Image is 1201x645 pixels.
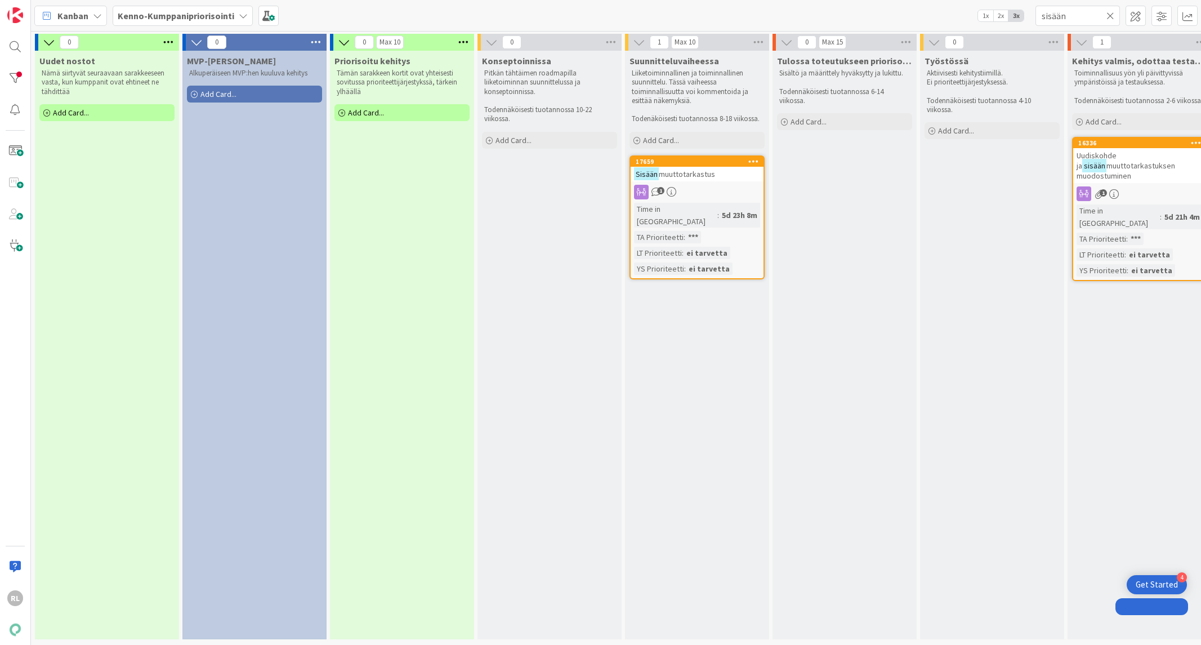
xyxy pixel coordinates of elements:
span: Add Card... [348,108,384,118]
span: : [1124,248,1126,261]
span: Kanban [57,9,88,23]
span: : [684,263,686,275]
img: Visit kanbanzone.com [7,7,23,23]
p: Todennäköisesti tuotannossa 6-14 viikossa. [779,87,910,106]
span: Suunnitteluvaiheessa [629,55,719,66]
span: Konseptoinnissa [482,55,551,66]
span: 1 [650,35,669,49]
div: 17659 [636,158,764,166]
span: 0 [797,35,816,49]
div: Get Started [1136,579,1178,590]
div: RL [7,590,23,606]
span: MVP-Kehitys [187,55,276,66]
span: muuttotarkastus [659,169,715,179]
span: Add Card... [495,135,532,145]
span: : [682,247,684,259]
span: Tulossa toteutukseen priorisoituna [777,55,912,66]
div: LT Prioriteetti [1077,248,1124,261]
span: 0 [502,35,521,49]
span: 0 [945,35,964,49]
div: Max 10 [380,39,400,45]
span: muuttotarkastuksen muodostuminen [1077,161,1175,181]
div: 4 [1177,572,1187,582]
img: avatar [7,622,23,638]
span: 0 [60,35,79,49]
mark: Sisään [634,167,659,180]
div: 17659 [631,157,764,167]
p: Todennäköisesti tuotannossa 4-10 viikossa. [927,96,1057,115]
span: : [1127,264,1128,277]
div: 5d 23h 8m [719,209,760,221]
span: : [1160,211,1162,223]
div: TA Prioriteetti [634,231,684,243]
p: Todenäköisesti tuotannossa 8-18 viikossa. [632,114,762,123]
p: Sisältö ja määrittely hyväksytty ja lukittu. [779,69,910,78]
span: Add Card... [200,89,236,99]
span: 3x [1008,10,1024,21]
span: Uudiskohde ja [1077,150,1117,171]
p: Nämä siirtyvät seuraavaan sarakkeeseen vasta, kun kumppanit ovat ehtineet ne tähdittää [42,69,172,96]
span: Uudet nostot [39,55,95,66]
div: Time in [GEOGRAPHIC_DATA] [634,203,717,228]
div: LT Prioriteetti [634,247,682,259]
div: YS Prioriteetti [1077,264,1127,277]
div: ei tarvetta [1126,248,1173,261]
span: 1 [1092,35,1111,49]
p: Ei prioriteettijärjestyksessä. [927,78,1057,87]
span: Priorisoitu kehitys [334,55,410,66]
div: TA Prioriteetti [1077,233,1126,245]
div: ei tarvetta [684,247,730,259]
span: 1 [657,187,664,194]
p: Todennäköisesti tuotannossa 10-22 viikossa. [484,105,615,124]
mark: sisään [1082,159,1106,172]
div: Time in [GEOGRAPHIC_DATA] [1077,204,1160,229]
div: YS Prioriteetti [634,263,684,275]
p: Liiketoiminnallinen ja toiminnallinen suunnittelu. Tässä vaiheessa toiminnallisuutta voi kommento... [632,69,762,105]
div: 17659Sisäänmuuttotarkastus [631,157,764,181]
span: Add Card... [1086,117,1122,127]
p: Aktiivisesti kehitystiimillä. [927,69,1057,78]
span: 0 [355,35,374,49]
div: Max 10 [675,39,695,45]
input: Quick Filter... [1035,6,1120,26]
span: 1x [978,10,993,21]
a: 17659SisäänmuuttotarkastusTime in [GEOGRAPHIC_DATA]:5d 23h 8mTA Prioriteetti:***LT Prioriteetti:e... [629,155,765,279]
span: Työstössä [925,55,968,66]
span: : [684,231,685,243]
span: : [1126,233,1128,245]
span: Add Card... [53,108,89,118]
span: 2x [993,10,1008,21]
span: 0 [207,35,226,49]
div: Max 15 [822,39,843,45]
b: Kenno-Kumppanipriorisointi [118,10,234,21]
p: Tämän sarakkeen kortit ovat yhteisesti sovitussa prioriteettijärjestykssä, tärkein ylhäällä [337,69,467,96]
span: Add Card... [791,117,827,127]
div: ei tarvetta [1128,264,1175,277]
span: 1 [1100,189,1107,197]
div: Open Get Started checklist, remaining modules: 4 [1127,575,1187,594]
div: ei tarvetta [686,263,733,275]
p: Alkuperäiseen MVP:hen kuuluva kehitys [189,69,320,78]
span: : [717,209,719,221]
p: Pitkän tähtäimen roadmapilla liiketoiminnan suunnittelussa ja konseptoinnissa. [484,69,615,96]
span: Add Card... [643,135,679,145]
span: Add Card... [938,126,974,136]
